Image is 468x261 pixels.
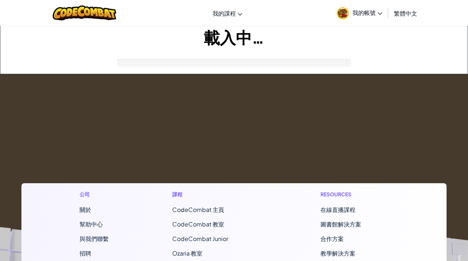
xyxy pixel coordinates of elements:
h1: 載入中… [0,26,468,48]
a: CodeCombat Junior [172,235,228,242]
img: CodeCombat logo [53,5,116,20]
a: 合作方案 [320,235,344,242]
h1: 公司 [80,190,109,198]
a: CodeCombat 教室 [172,220,224,228]
span: 繁體中文 [394,9,417,17]
span: 我的帳號 [352,9,382,16]
a: 繁體中文 [390,3,421,23]
a: 在線直播課程 [320,206,355,213]
a: 我的帳號 [333,1,386,24]
a: 教學解決方案 [320,249,355,257]
h1: 課程 [172,190,257,198]
a: 招聘 [80,249,91,257]
span: 我的課程 [213,9,236,17]
a: 關於 [80,206,91,213]
h1: Resources [320,190,388,198]
a: 圖書館解決方案 [320,220,361,228]
span: CodeCombat 主頁 [172,206,224,213]
a: 幫助中心 [80,220,103,228]
img: avatar [337,7,349,19]
a: Ozaria 教室 [172,249,202,257]
span: 與我們聯繫 [80,235,109,242]
a: 我的課程 [209,3,246,23]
